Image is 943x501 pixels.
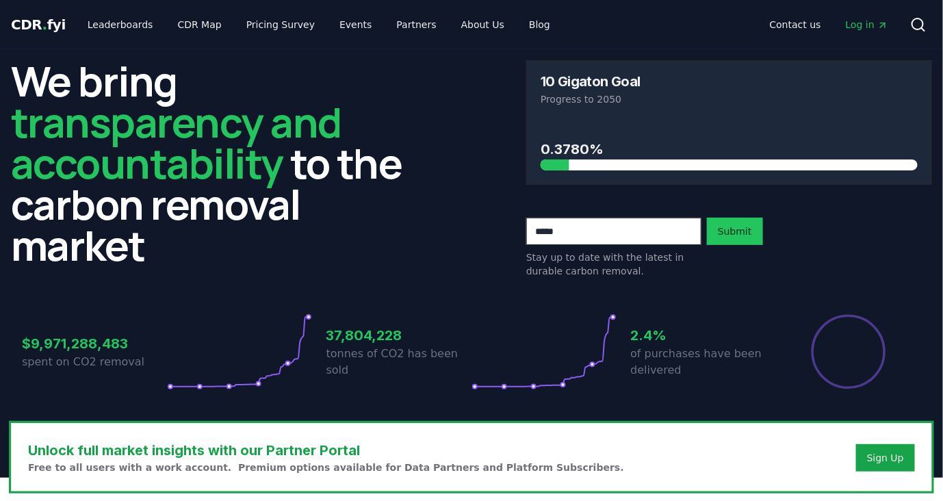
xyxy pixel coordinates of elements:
button: Submit [707,218,763,245]
h3: 37,804,228 [326,325,471,346]
p: of purchases have been delivered [630,346,775,378]
div: Percentage of sales delivered [810,313,887,390]
a: Sign Up [867,451,904,465]
button: Sign Up [856,444,915,472]
span: transparency and accountability [11,94,341,191]
h3: 2.4% [630,325,775,346]
span: . [42,16,47,33]
a: CDR Map [167,12,233,37]
a: Partners [386,12,448,37]
p: Stay up to date with the latest in durable carbon removal. [526,250,701,278]
nav: Main [77,12,561,37]
span: CDR fyi [11,16,66,33]
h2: We bring to the carbon removal market [11,60,417,266]
a: CDR.fyi [11,15,66,34]
p: spent on CO2 removal [22,354,167,370]
h3: Unlock full market insights with our Partner Portal [28,440,624,461]
a: About Us [450,12,515,37]
a: Pricing Survey [235,12,326,37]
p: Free to all users with a work account. Premium options available for Data Partners and Platform S... [28,461,624,474]
a: Events [328,12,383,37]
span: Log in [846,18,888,31]
h3: $9,971,288,483 [22,333,167,354]
a: Contact us [759,12,832,37]
a: Blog [518,12,561,37]
p: Progress to 2050 [541,92,918,106]
a: Leaderboards [77,12,164,37]
p: tonnes of CO2 has been sold [326,346,471,378]
h3: 0.3780% [541,139,918,159]
nav: Main [759,12,899,37]
a: Log in [835,12,899,37]
h3: 10 Gigaton Goal [541,75,641,88]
